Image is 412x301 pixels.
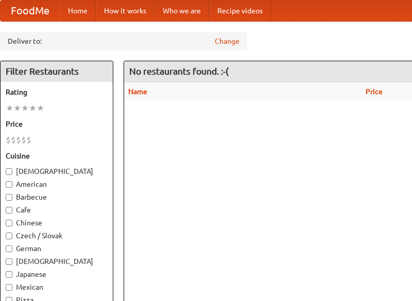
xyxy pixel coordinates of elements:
[6,271,12,278] input: Japanese
[215,36,239,46] a: Change
[60,1,96,21] a: Home
[16,134,21,146] li: $
[21,102,29,114] li: ★
[6,205,108,215] label: Cafe
[6,207,12,214] input: Cafe
[6,192,108,202] label: Barbecue
[6,181,12,188] input: American
[6,87,108,97] h5: Rating
[6,134,11,146] li: $
[1,61,113,82] h4: Filter Restaurants
[128,87,147,96] a: Name
[6,258,12,265] input: [DEMOGRAPHIC_DATA]
[37,102,44,114] li: ★
[21,134,26,146] li: $
[6,151,108,161] h5: Cuisine
[6,231,108,241] label: Czech / Slovak
[6,168,12,175] input: [DEMOGRAPHIC_DATA]
[129,66,229,76] ng-pluralize: No restaurants found. :-(
[209,1,271,21] a: Recipe videos
[6,284,12,291] input: Mexican
[6,243,108,254] label: German
[6,179,108,189] label: American
[6,119,108,129] h5: Price
[26,134,31,146] li: $
[13,102,21,114] li: ★
[6,269,108,279] label: Japanese
[6,194,12,201] input: Barbecue
[154,1,209,21] a: Who we are
[6,256,108,267] label: [DEMOGRAPHIC_DATA]
[6,102,13,114] li: ★
[6,166,108,176] label: [DEMOGRAPHIC_DATA]
[6,218,108,228] label: Chinese
[1,1,60,21] a: FoodMe
[6,220,12,226] input: Chinese
[11,134,16,146] li: $
[96,1,154,21] a: How it works
[366,87,383,96] a: Price
[29,102,37,114] li: ★
[6,245,12,252] input: German
[6,233,12,239] input: Czech / Slovak
[6,282,108,292] label: Mexican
